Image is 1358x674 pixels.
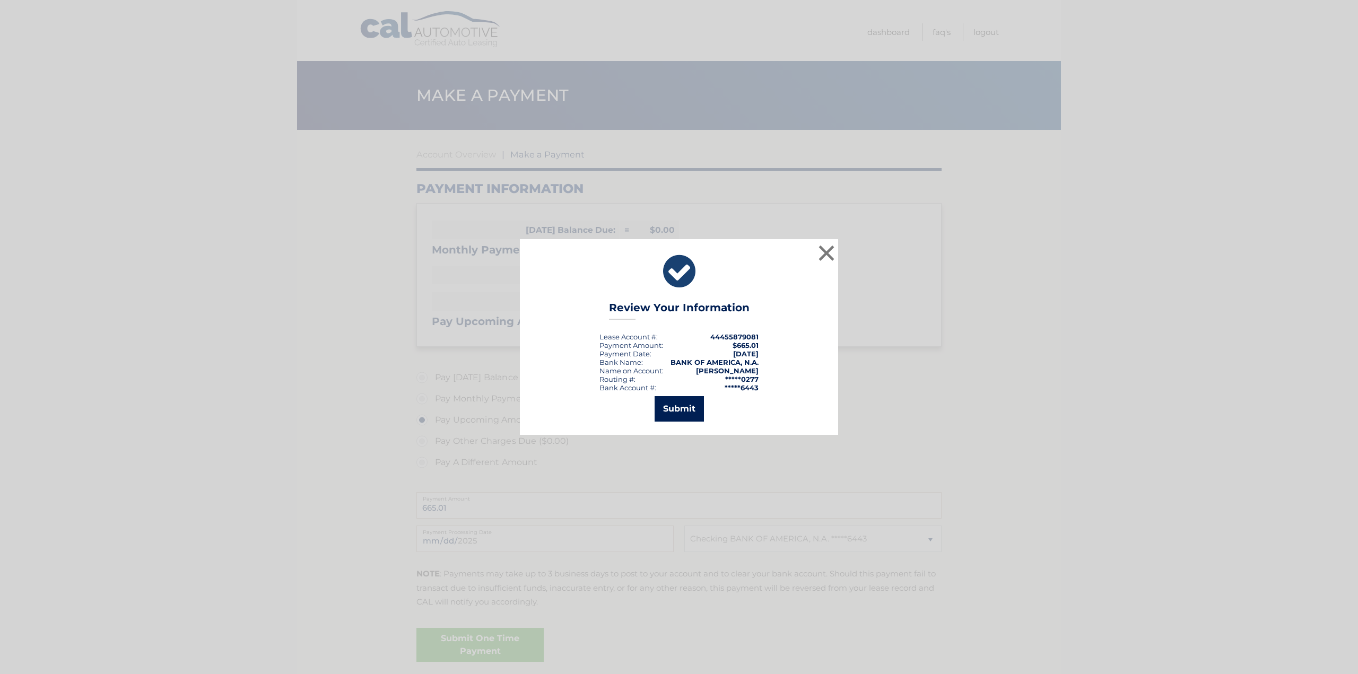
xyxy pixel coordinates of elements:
[733,349,759,358] span: [DATE]
[599,341,663,349] div: Payment Amount:
[599,358,643,366] div: Bank Name:
[655,396,704,422] button: Submit
[599,383,656,392] div: Bank Account #:
[599,375,636,383] div: Routing #:
[609,301,750,320] h3: Review Your Information
[696,366,759,375] strong: [PERSON_NAME]
[816,242,837,264] button: ×
[599,349,651,358] div: :
[710,332,759,341] strong: 44455879081
[599,366,664,375] div: Name on Account:
[733,341,759,349] span: $665.01
[671,358,759,366] strong: BANK OF AMERICA, N.A.
[599,349,650,358] span: Payment Date
[599,332,658,341] div: Lease Account #:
